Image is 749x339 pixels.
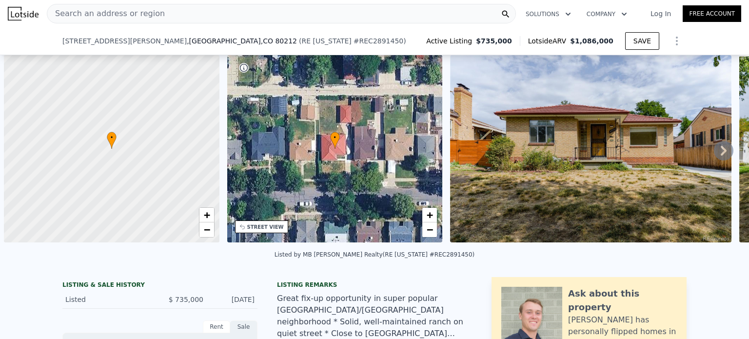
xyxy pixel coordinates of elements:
[211,295,255,304] div: [DATE]
[667,31,687,51] button: Show Options
[354,37,403,45] span: # REC2891450
[65,295,152,304] div: Listed
[330,133,340,142] span: •
[47,8,165,20] span: Search an address or region
[450,55,731,242] img: Sale: 167551164 Parcel: 8316210
[518,5,579,23] button: Solutions
[299,36,406,46] div: ( )
[528,36,570,46] span: Lotside ARV
[570,37,613,45] span: $1,086,000
[203,320,230,333] div: Rent
[579,5,635,23] button: Company
[625,32,659,50] button: SAVE
[247,223,284,231] div: STREET VIEW
[422,222,437,237] a: Zoom out
[330,132,340,149] div: •
[203,209,210,221] span: +
[261,37,297,45] span: , CO 80212
[301,37,351,45] span: RE [US_STATE]
[203,223,210,236] span: −
[639,9,683,19] a: Log In
[427,209,433,221] span: +
[275,251,475,258] div: Listed by MB [PERSON_NAME] Realty (RE [US_STATE] #REC2891450)
[169,296,203,303] span: $ 735,000
[568,287,677,314] div: Ask about this property
[62,281,257,291] div: LISTING & SALE HISTORY
[62,36,187,46] span: [STREET_ADDRESS][PERSON_NAME]
[187,36,297,46] span: , [GEOGRAPHIC_DATA]
[8,7,39,20] img: Lotside
[422,208,437,222] a: Zoom in
[476,36,512,46] span: $735,000
[107,133,117,142] span: •
[107,132,117,149] div: •
[199,208,214,222] a: Zoom in
[199,222,214,237] a: Zoom out
[277,281,472,289] div: Listing remarks
[230,320,257,333] div: Sale
[426,36,476,46] span: Active Listing
[683,5,741,22] a: Free Account
[427,223,433,236] span: −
